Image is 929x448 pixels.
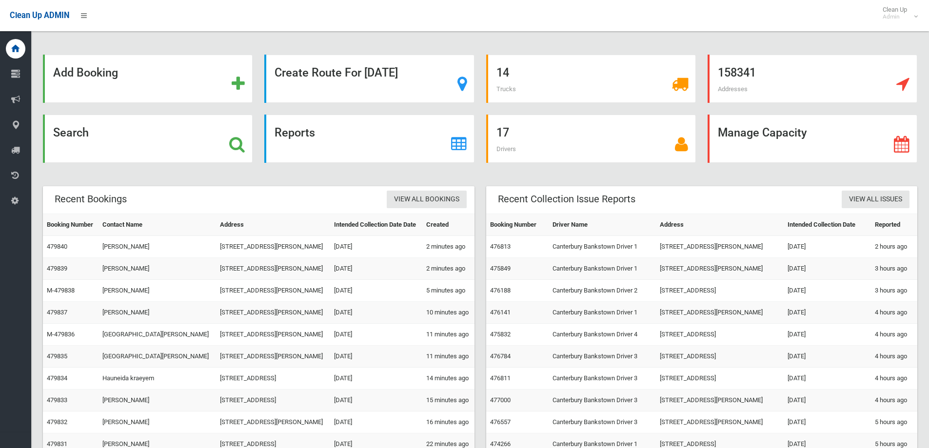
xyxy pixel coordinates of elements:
td: 4 hours ago [871,346,917,368]
td: Canterbury Bankstown Driver 4 [549,324,656,346]
span: Clean Up [878,6,917,20]
header: Recent Collection Issue Reports [486,190,647,209]
th: Reported [871,214,917,236]
td: [STREET_ADDRESS] [216,368,330,390]
span: Trucks [496,85,516,93]
td: Canterbury Bankstown Driver 2 [549,280,656,302]
td: [DATE] [330,258,422,280]
th: Intended Collection Date [784,214,871,236]
td: Canterbury Bankstown Driver 3 [549,346,656,368]
td: Canterbury Bankstown Driver 1 [549,258,656,280]
td: [DATE] [330,324,422,346]
td: 5 minutes ago [422,280,474,302]
td: [STREET_ADDRESS][PERSON_NAME] [656,258,784,280]
th: Booking Number [43,214,99,236]
a: 474266 [490,440,511,448]
td: [DATE] [784,302,871,324]
td: [GEOGRAPHIC_DATA][PERSON_NAME] [99,346,216,368]
td: [STREET_ADDRESS][PERSON_NAME] [216,346,330,368]
td: Canterbury Bankstown Driver 1 [549,236,656,258]
td: [PERSON_NAME] [99,236,216,258]
td: [DATE] [330,236,422,258]
td: 16 minutes ago [422,411,474,433]
td: 2 hours ago [871,236,917,258]
td: Hauneida kraeyem [99,368,216,390]
td: [STREET_ADDRESS][PERSON_NAME] [216,258,330,280]
a: 476141 [490,309,511,316]
a: 479837 [47,309,67,316]
td: [STREET_ADDRESS][PERSON_NAME] [216,324,330,346]
strong: Add Booking [53,66,118,79]
strong: 17 [496,126,509,139]
td: 4 hours ago [871,302,917,324]
strong: Search [53,126,89,139]
span: Clean Up ADMIN [10,11,69,20]
td: [STREET_ADDRESS][PERSON_NAME] [216,302,330,324]
th: Contact Name [99,214,216,236]
td: Canterbury Bankstown Driver 3 [549,411,656,433]
td: [STREET_ADDRESS][PERSON_NAME] [656,302,784,324]
td: Canterbury Bankstown Driver 1 [549,302,656,324]
th: Address [656,214,784,236]
td: [DATE] [330,411,422,433]
td: [STREET_ADDRESS] [656,280,784,302]
td: [DATE] [330,302,422,324]
a: 476811 [490,374,511,382]
span: Drivers [496,145,516,153]
a: M-479836 [47,331,75,338]
td: [DATE] [784,368,871,390]
td: 4 hours ago [871,324,917,346]
a: 479831 [47,440,67,448]
td: Canterbury Bankstown Driver 3 [549,390,656,411]
td: 3 hours ago [871,258,917,280]
a: Create Route For [DATE] [264,55,474,103]
a: 475832 [490,331,511,338]
a: 158341 Addresses [708,55,917,103]
td: 3 hours ago [871,280,917,302]
a: Manage Capacity [708,115,917,163]
td: [STREET_ADDRESS][PERSON_NAME] [216,411,330,433]
td: [PERSON_NAME] [99,280,216,302]
a: Reports [264,115,474,163]
td: 10 minutes ago [422,302,474,324]
td: 15 minutes ago [422,390,474,411]
td: [PERSON_NAME] [99,390,216,411]
td: [PERSON_NAME] [99,258,216,280]
td: [STREET_ADDRESS][PERSON_NAME] [216,236,330,258]
th: Created [422,214,474,236]
a: 475849 [490,265,511,272]
td: [DATE] [330,368,422,390]
a: 476813 [490,243,511,250]
a: 479832 [47,418,67,426]
a: 479835 [47,352,67,360]
td: 4 hours ago [871,390,917,411]
a: 479840 [47,243,67,250]
td: 14 minutes ago [422,368,474,390]
td: 2 minutes ago [422,236,474,258]
td: [STREET_ADDRESS] [216,390,330,411]
th: Driver Name [549,214,656,236]
td: [DATE] [330,390,422,411]
a: 479834 [47,374,67,382]
td: [DATE] [784,390,871,411]
td: [STREET_ADDRESS] [656,368,784,390]
td: [STREET_ADDRESS][PERSON_NAME] [656,411,784,433]
a: 476784 [490,352,511,360]
strong: Manage Capacity [718,126,807,139]
td: [DATE] [330,346,422,368]
td: 5 hours ago [871,411,917,433]
td: 11 minutes ago [422,346,474,368]
a: View All Bookings [387,191,467,209]
td: [STREET_ADDRESS][PERSON_NAME] [216,280,330,302]
a: 14 Trucks [486,55,696,103]
th: Booking Number [486,214,549,236]
td: [DATE] [784,346,871,368]
td: 4 hours ago [871,368,917,390]
strong: Create Route For [DATE] [275,66,398,79]
strong: 14 [496,66,509,79]
th: Intended Collection Date Date [330,214,422,236]
td: [DATE] [784,280,871,302]
td: [DATE] [784,411,871,433]
td: [STREET_ADDRESS][PERSON_NAME] [656,390,784,411]
td: [STREET_ADDRESS][PERSON_NAME] [656,236,784,258]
